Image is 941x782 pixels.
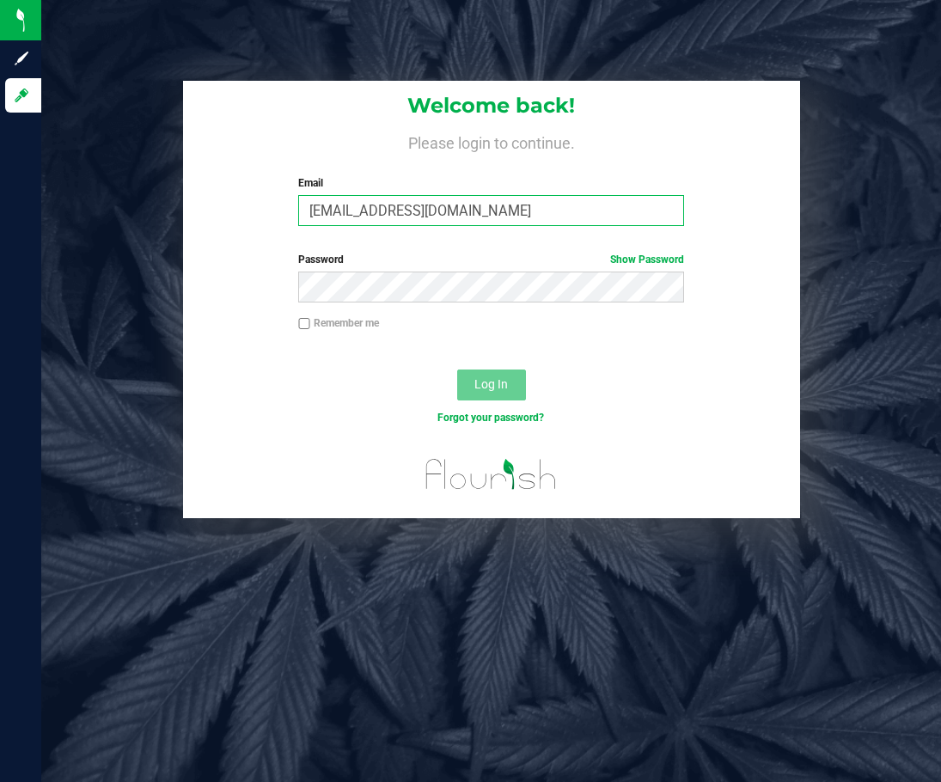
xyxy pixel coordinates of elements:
[437,412,544,424] a: Forgot your password?
[457,370,526,400] button: Log In
[298,254,344,266] span: Password
[183,95,800,117] h1: Welcome back!
[13,87,30,104] inline-svg: Log in
[414,443,569,505] img: flourish_logo.svg
[610,254,684,266] a: Show Password
[298,315,379,331] label: Remember me
[183,131,800,151] h4: Please login to continue.
[298,318,310,330] input: Remember me
[298,175,684,191] label: Email
[474,377,508,391] span: Log In
[13,50,30,67] inline-svg: Sign up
